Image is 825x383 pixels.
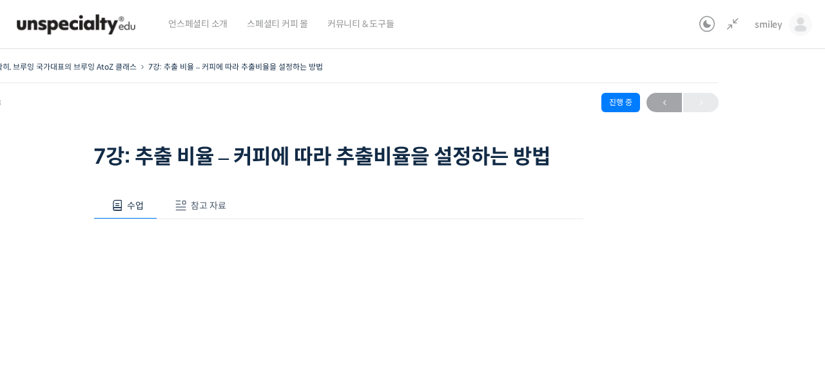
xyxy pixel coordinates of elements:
[93,144,583,169] h1: 7강: 추출 비율 – 커피에 따라 추출비율을 설정하는 방법
[601,93,640,112] div: 진행 중
[191,200,226,211] span: 참고 자료
[646,93,682,112] a: ←이전
[148,62,323,72] a: 7강: 추출 비율 – 커피에 따라 추출비율을 설정하는 방법
[755,19,782,30] span: smiley
[646,94,682,112] span: ←
[127,200,144,211] span: 수업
